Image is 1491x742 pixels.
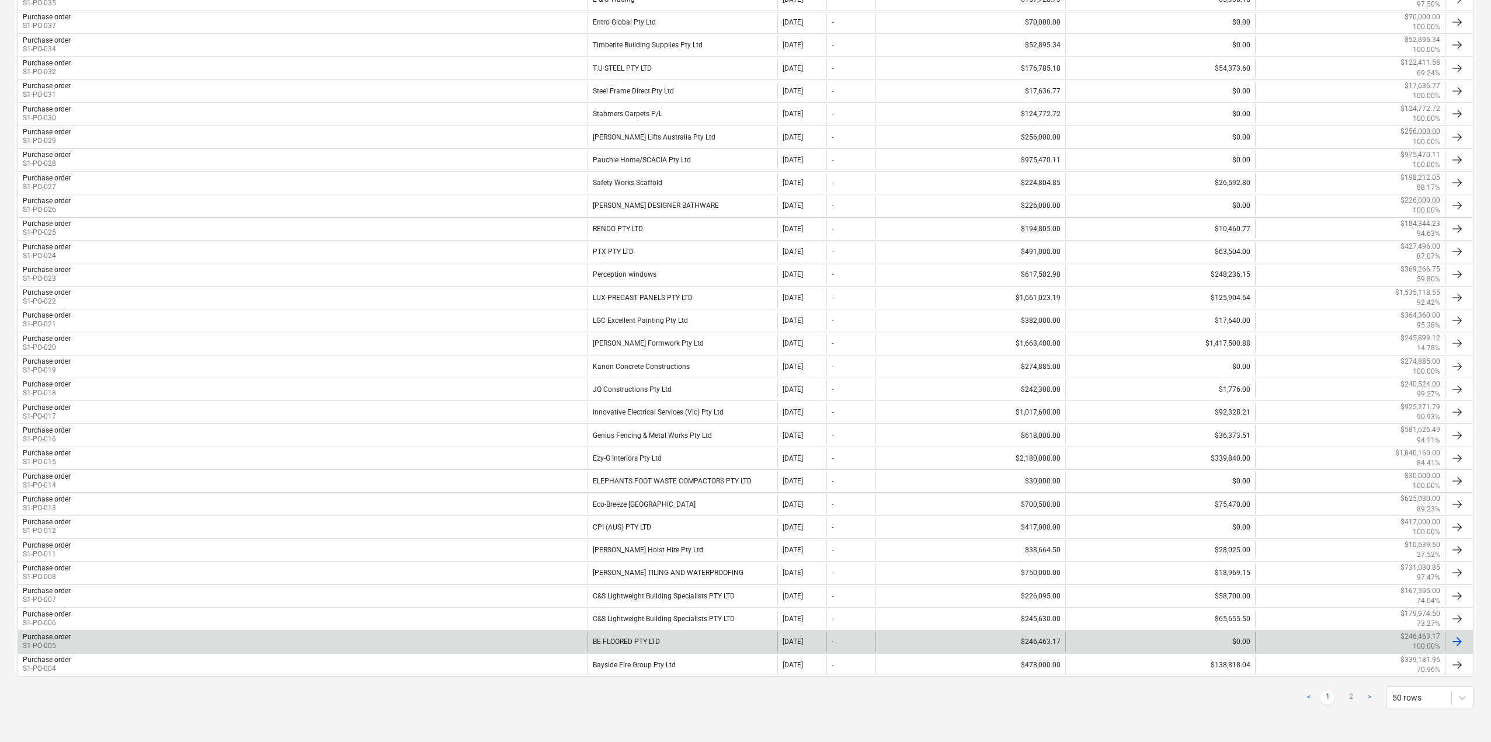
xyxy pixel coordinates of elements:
[783,18,803,26] div: [DATE]
[1400,311,1440,321] p: $364,360.00
[1065,563,1255,583] div: $18,969.15
[832,270,833,278] div: -
[1417,504,1440,514] p: 89.23%
[875,586,1065,606] div: $226,095.00
[588,264,777,284] div: Perception windows
[23,174,71,182] div: Purchase order
[588,288,777,308] div: LUX PRECAST PANELS PTY LTD
[783,431,803,440] div: [DATE]
[23,403,71,412] div: Purchase order
[875,264,1065,284] div: $617,502.90
[1405,540,1440,550] p: $10,639.50
[23,319,71,329] p: S1-PO-021
[1400,173,1440,183] p: $198,212.05
[588,35,777,55] div: Timberite Building Supplies Pty Ltd
[1320,691,1334,705] a: Page 1 is your current page
[783,64,803,72] div: [DATE]
[1405,35,1440,45] p: $52,895.34
[875,104,1065,124] div: $124,772.72
[875,127,1065,147] div: $256,000.00
[783,41,803,49] div: [DATE]
[783,523,803,531] div: [DATE]
[588,58,777,78] div: T.U STEEL PTY LTD
[1400,563,1440,573] p: $731,030.85
[23,434,71,444] p: S1-PO-016
[832,523,833,531] div: -
[783,454,803,462] div: [DATE]
[783,248,803,256] div: [DATE]
[1065,540,1255,560] div: $28,025.00
[1400,127,1440,137] p: $256,000.00
[832,18,833,26] div: -
[875,402,1065,422] div: $1,017,600.00
[588,402,777,422] div: Innovative Electrical Services (Vic) Pty Ltd
[832,179,833,187] div: -
[23,113,71,123] p: S1-PO-030
[23,182,71,192] p: S1-PO-027
[23,220,71,228] div: Purchase order
[1400,150,1440,160] p: $975,470.11
[783,110,803,118] div: [DATE]
[875,333,1065,353] div: $1,663,400.00
[23,656,71,664] div: Purchase order
[875,448,1065,468] div: $2,180,000.00
[1065,242,1255,262] div: $63,504.00
[1065,586,1255,606] div: $58,700.00
[832,133,833,141] div: -
[23,274,71,284] p: S1-PO-023
[1413,22,1440,32] p: 100.00%
[23,136,71,146] p: S1-PO-029
[588,471,777,491] div: ELEPHANTS FOOT WASTE COMPACTORS PTY LTD
[875,494,1065,514] div: $700,500.00
[832,248,833,256] div: -
[875,35,1065,55] div: $52,895.34
[1417,298,1440,308] p: 92.42%
[588,357,777,377] div: Kanon Concrete Constructions
[1417,573,1440,583] p: 97.47%
[875,311,1065,330] div: $382,000.00
[588,173,777,193] div: Safety Works Scaffold
[23,297,71,306] p: S1-PO-022
[1417,343,1440,353] p: 14.78%
[1400,219,1440,229] p: $184,344.23
[832,316,833,325] div: -
[1065,494,1255,514] div: $75,470.00
[1065,127,1255,147] div: $0.00
[1417,550,1440,560] p: 27.52%
[1065,311,1255,330] div: $17,640.00
[1065,150,1255,170] div: $0.00
[23,288,71,297] div: Purchase order
[832,110,833,118] div: -
[1065,609,1255,629] div: $65,655.50
[23,243,71,251] div: Purchase order
[1400,655,1440,665] p: $339,181.96
[832,156,833,164] div: -
[1065,425,1255,445] div: $36,373.51
[783,179,803,187] div: [DATE]
[588,448,777,468] div: Ezy-G Interiors Pty Ltd
[1400,632,1440,642] p: $246,463.17
[23,495,71,503] div: Purchase order
[1400,357,1440,367] p: $274,885.00
[588,311,777,330] div: LGC Excellent Painting Pty Ltd
[1065,632,1255,652] div: $0.00
[23,105,71,113] div: Purchase order
[588,425,777,445] div: Genius Fencing & Metal Works Pty Ltd
[1413,481,1440,491] p: 100.00%
[1413,160,1440,170] p: 100.00%
[875,540,1065,560] div: $38,664.50
[875,219,1065,239] div: $194,805.00
[1405,81,1440,91] p: $17,636.77
[783,316,803,325] div: [DATE]
[23,266,71,274] div: Purchase order
[875,563,1065,583] div: $750,000.00
[1363,691,1377,705] a: Next page
[1395,288,1440,298] p: $1,535,118.55
[1065,471,1255,491] div: $0.00
[832,294,833,302] div: -
[832,87,833,95] div: -
[588,494,777,514] div: Eco-Breeze [GEOGRAPHIC_DATA]
[875,379,1065,399] div: $242,300.00
[832,569,833,577] div: -
[1065,264,1255,284] div: $248,236.15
